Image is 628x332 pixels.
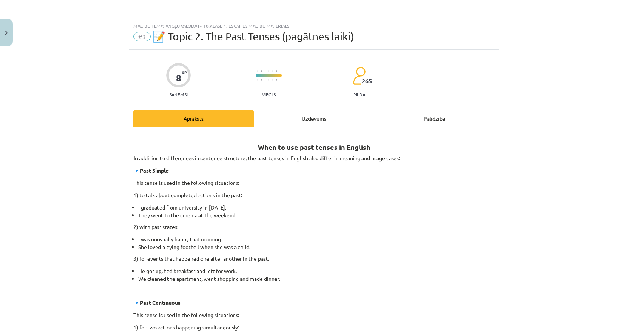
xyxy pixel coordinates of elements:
[140,167,169,174] b: Past Simple
[138,267,495,275] li: He got up, had breakfast and left for work.
[166,92,191,97] p: Saņemsi
[254,110,374,127] div: Uzdevums
[138,275,495,283] li: We cleaned the apartment, went shopping and made dinner.
[140,299,181,306] b: Past Continuous
[280,79,280,81] img: icon-short-line-57e1e144782c952c97e751825c79c345078a6d821885a25fce030b3d8c18986b.svg
[257,70,258,72] img: icon-short-line-57e1e144782c952c97e751825c79c345078a6d821885a25fce030b3d8c18986b.svg
[353,92,365,97] p: pilda
[133,179,495,187] p: This tense is used in the following situations:
[362,78,372,84] span: 265
[374,110,495,127] div: Palīdzība
[133,23,495,28] div: Mācību tēma: Angļu valoda i - 10.klase 1.ieskaites mācību materiāls
[176,73,181,83] div: 8
[272,70,273,72] img: icon-short-line-57e1e144782c952c97e751825c79c345078a6d821885a25fce030b3d8c18986b.svg
[138,204,495,211] li: I graduated from university in [DATE].
[133,223,495,231] p: 2) with past states:
[153,30,354,43] span: 📝 Topic 2. The Past Tenses (pagātnes laiki)
[262,92,276,97] p: Viegls
[268,79,269,81] img: icon-short-line-57e1e144782c952c97e751825c79c345078a6d821885a25fce030b3d8c18986b.svg
[258,143,370,151] strong: When to use past tenses in English
[265,68,265,83] img: icon-long-line-d9ea69661e0d244f92f715978eff75569469978d946b2353a9bb055b3ed8787d.svg
[133,167,495,174] p: 🔹
[257,79,258,81] img: icon-short-line-57e1e144782c952c97e751825c79c345078a6d821885a25fce030b3d8c18986b.svg
[353,66,366,85] img: students-c634bb4e5e11cddfef0936a35e636f08e4e9abd3cc4e673bd6f9a4125e45ecb1.svg
[133,32,151,41] span: #3
[133,311,495,319] p: This tense is used in the following situations:
[133,110,254,127] div: Apraksts
[133,255,495,263] p: 3) for events that happened one after another in the past:
[138,235,495,243] li: I was unusually happy that morning.
[182,70,187,74] span: XP
[133,154,495,162] p: In addition to differences in sentence structure, the past tenses in English also differ in meani...
[133,323,495,331] p: 1) for two actions happening simultaneously:
[280,70,280,72] img: icon-short-line-57e1e144782c952c97e751825c79c345078a6d821885a25fce030b3d8c18986b.svg
[268,70,269,72] img: icon-short-line-57e1e144782c952c97e751825c79c345078a6d821885a25fce030b3d8c18986b.svg
[133,191,495,199] p: 1) to talk about completed actions in the past:
[133,299,495,307] p: 🔹
[272,79,273,81] img: icon-short-line-57e1e144782c952c97e751825c79c345078a6d821885a25fce030b3d8c18986b.svg
[138,211,495,219] li: They went to the cinema at the weekend.
[5,31,8,35] img: icon-close-lesson-0947bae3869378f0d4975bcd49f059093ad1ed9edebbc8119c70593378902aed.svg
[138,243,495,251] li: She loved playing football when she was a child.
